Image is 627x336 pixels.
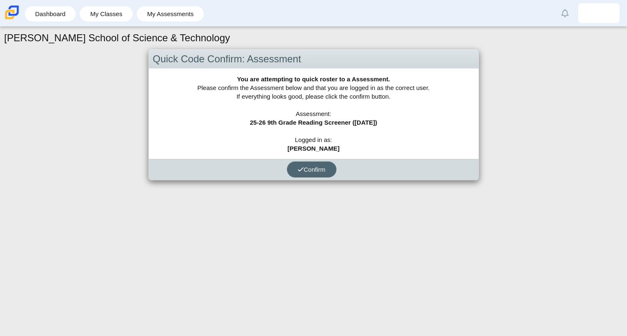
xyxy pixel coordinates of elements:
div: Quick Code Confirm: Assessment [149,50,479,69]
a: My Classes [84,6,129,21]
a: edwin.martinez.CBMAQe [578,3,620,23]
b: You are attempting to quick roster to a Assessment. [237,76,390,83]
a: My Assessments [141,6,200,21]
img: edwin.martinez.CBMAQe [592,7,606,20]
h1: [PERSON_NAME] School of Science & Technology [4,31,230,45]
span: Confirm [298,166,326,173]
div: Please confirm the Assessment below and that you are logged in as the correct user. If everything... [149,69,479,159]
a: Carmen School of Science & Technology [3,15,21,22]
b: [PERSON_NAME] [288,145,340,152]
b: 25-26 9th Grade Reading Screener ([DATE]) [250,119,377,126]
img: Carmen School of Science & Technology [3,4,21,21]
a: Dashboard [29,6,72,21]
a: Alerts [556,4,574,22]
button: Confirm [287,161,336,177]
